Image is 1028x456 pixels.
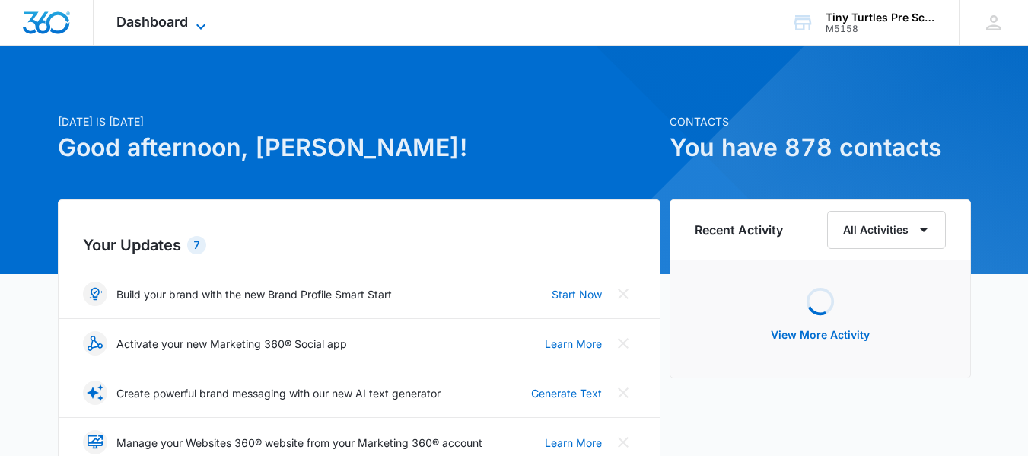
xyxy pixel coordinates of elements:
a: Learn More [545,336,602,352]
a: Start Now [552,286,602,302]
h1: You have 878 contacts [670,129,971,166]
h6: Recent Activity [695,221,783,239]
p: Create powerful brand messaging with our new AI text generator [116,385,441,401]
button: View More Activity [756,317,885,353]
h2: Your Updates [83,234,635,257]
h1: Good afternoon, [PERSON_NAME]! [58,129,660,166]
a: Learn More [545,435,602,451]
p: Manage your Websites 360® website from your Marketing 360® account [116,435,482,451]
div: account name [826,11,937,24]
button: Close [611,430,635,454]
p: Contacts [670,113,971,129]
button: Close [611,282,635,306]
div: 7 [187,236,206,254]
p: Activate your new Marketing 360® Social app [116,336,347,352]
button: Close [611,381,635,405]
button: All Activities [827,211,946,249]
p: Build your brand with the new Brand Profile Smart Start [116,286,392,302]
p: [DATE] is [DATE] [58,113,660,129]
div: account id [826,24,937,34]
a: Generate Text [531,385,602,401]
span: Dashboard [116,14,188,30]
button: Close [611,331,635,356]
